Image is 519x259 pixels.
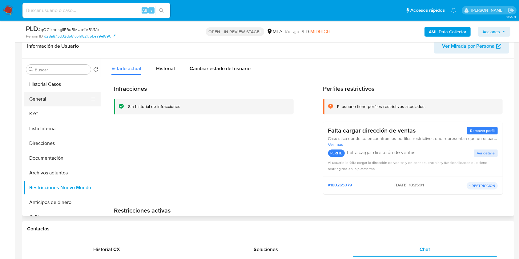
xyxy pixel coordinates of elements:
span: 3.155.0 [506,14,516,19]
button: KYC [24,106,101,121]
span: Riesgo PLD: [285,28,330,35]
button: Archivos adjuntos [24,165,101,180]
button: Volver al orden por defecto [93,67,98,74]
span: s [151,7,152,13]
b: PLD [26,24,38,34]
p: OPEN - IN REVIEW STAGE I [206,27,264,36]
input: Buscar [35,67,88,73]
span: Soluciones [254,246,278,253]
input: Buscar usuario o caso... [22,6,170,14]
button: Direcciones [24,136,101,151]
b: AML Data Collector [429,27,466,37]
button: Anticipos de dinero [24,195,101,210]
span: Alt [142,7,147,13]
button: Acciones [478,27,510,37]
button: General [24,92,96,106]
h1: Contactos [27,226,509,232]
button: CVU [24,210,101,225]
button: Historial Casos [24,77,101,92]
button: search-icon [155,6,168,15]
button: Buscar [29,67,34,72]
button: Ver Mirada por Persona [434,39,509,54]
button: AML Data Collector [424,27,471,37]
span: Chat [420,246,430,253]
button: Restricciones Nuevo Mundo [24,180,101,195]
span: MIDHIGH [310,28,330,35]
div: MLA [267,28,282,35]
span: Acciones [482,27,500,37]
span: # qOC1xnqkgIIP9uBMUo4VBVMx [38,26,99,33]
button: Documentación [24,151,101,165]
b: Person ID [26,34,43,39]
span: Ver Mirada por Persona [442,39,495,54]
a: Salir [508,7,514,14]
p: valentina.santellan@mercadolibre.com [471,7,506,13]
a: Notificaciones [451,8,456,13]
h1: Información de Usuario [27,43,79,49]
span: Historial CX [93,246,120,253]
button: Lista Interna [24,121,101,136]
span: Accesos rápidos [410,7,445,14]
a: d28a873d02d581c6f982fc5bea9ef590 [44,34,115,39]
